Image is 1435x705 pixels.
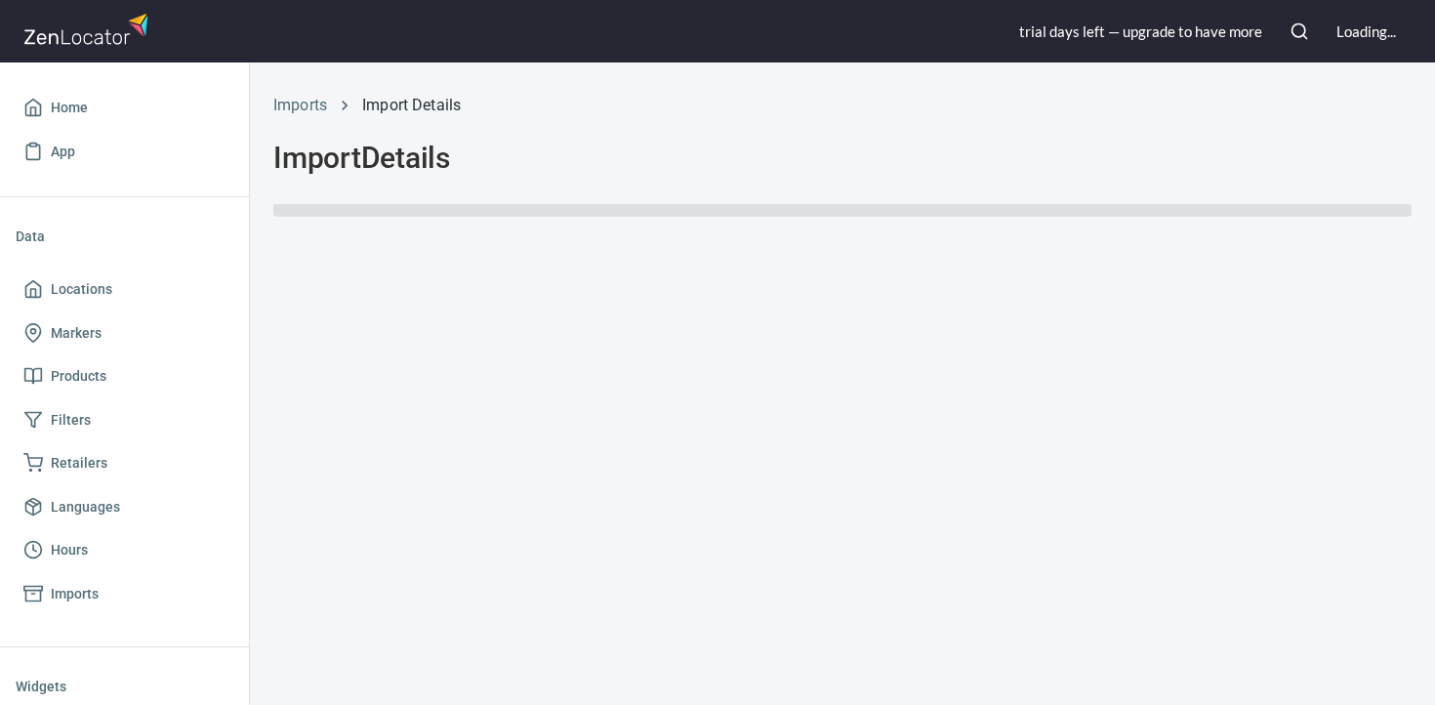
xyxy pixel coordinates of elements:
a: Import Details [362,96,461,114]
span: Retailers [51,451,107,476]
div: trial day s left — upgrade to have more [1019,21,1262,42]
div: Loading... [1336,21,1396,42]
a: Imports [273,96,327,114]
img: zenlocator [23,8,154,50]
span: Imports [51,582,99,606]
a: App [16,130,233,174]
span: Markers [51,321,102,346]
h2: Import Details [273,141,1412,176]
a: Imports [16,572,233,616]
a: Home [16,86,233,130]
span: Locations [51,277,112,302]
span: Products [51,364,106,389]
nav: breadcrumb [273,94,1412,117]
a: Retailers [16,441,233,485]
li: Data [16,213,233,260]
a: Markers [16,311,233,355]
span: App [51,140,75,164]
a: Products [16,354,233,398]
button: Search [1278,10,1321,53]
a: Filters [16,398,233,442]
a: Locations [16,268,233,311]
a: Hours [16,528,233,572]
span: Home [51,96,88,120]
span: Hours [51,538,88,562]
span: Filters [51,408,91,433]
span: Languages [51,495,120,519]
a: Languages [16,485,233,529]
